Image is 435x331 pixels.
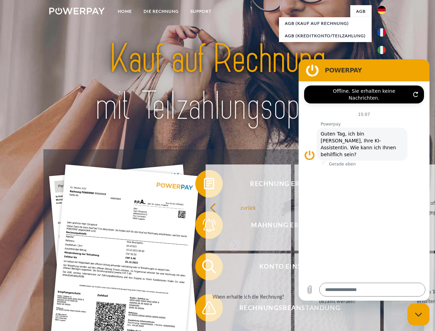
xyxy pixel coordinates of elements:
[299,59,429,301] iframe: Messaging-Fenster
[112,5,138,18] a: Home
[407,303,429,325] iframe: Schaltfläche zum Öffnen des Messaging-Fensters; Konversation läuft
[210,292,287,301] div: Wann erhalte ich die Rechnung?
[195,211,374,239] button: Mahnung erhalten?
[377,28,386,37] img: fr
[66,33,369,132] img: title-powerpay_de.svg
[377,6,386,14] img: de
[195,253,374,280] button: Konto einsehen
[279,17,372,30] a: AGB (Kauf auf Rechnung)
[185,5,217,18] a: SUPPORT
[350,5,372,18] a: agb
[195,294,374,322] button: Rechnungsbeanstandung
[195,170,374,198] button: Rechnung erhalten?
[377,46,386,54] img: it
[138,5,185,18] a: DIE RECHNUNG
[279,30,372,42] a: AGB (Kreditkonto/Teilzahlung)
[299,287,376,306] div: Bis wann muss die Rechnung bezahlt werden?
[210,203,287,212] div: zurück
[49,8,105,14] img: logo-powerpay-white.svg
